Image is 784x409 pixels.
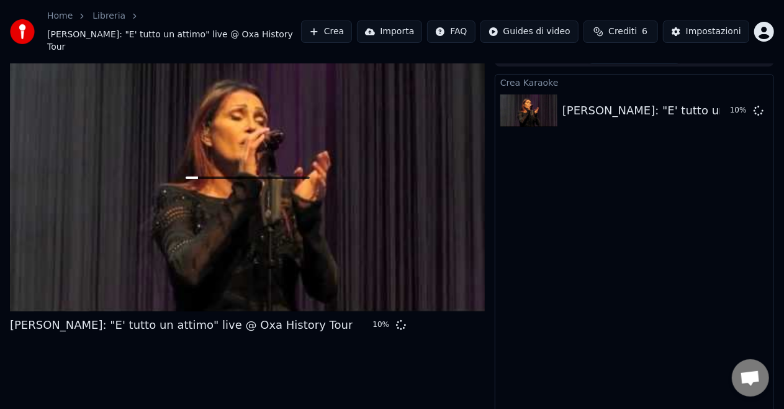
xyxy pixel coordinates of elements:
[480,21,579,43] button: Guides di video
[372,320,391,330] div: 10 %
[495,75,773,90] div: Crea Karaoke
[357,21,422,43] button: Importa
[686,25,741,38] div: Impostazioni
[92,10,125,22] a: Libreria
[47,10,301,53] nav: breadcrumb
[47,10,73,22] a: Home
[583,21,658,43] button: Crediti6
[301,21,352,43] button: Crea
[47,29,301,53] span: [PERSON_NAME]: "E' tutto un attimo" live @ Oxa History Tour
[10,316,353,334] div: [PERSON_NAME]: "E' tutto un attimo" live @ Oxa History Tour
[663,21,749,43] button: Impostazioni
[730,106,749,116] div: 10 %
[10,19,35,44] img: youka
[608,25,637,38] span: Crediti
[642,25,647,38] span: 6
[427,21,475,43] button: FAQ
[732,359,769,397] div: Aprire la chat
